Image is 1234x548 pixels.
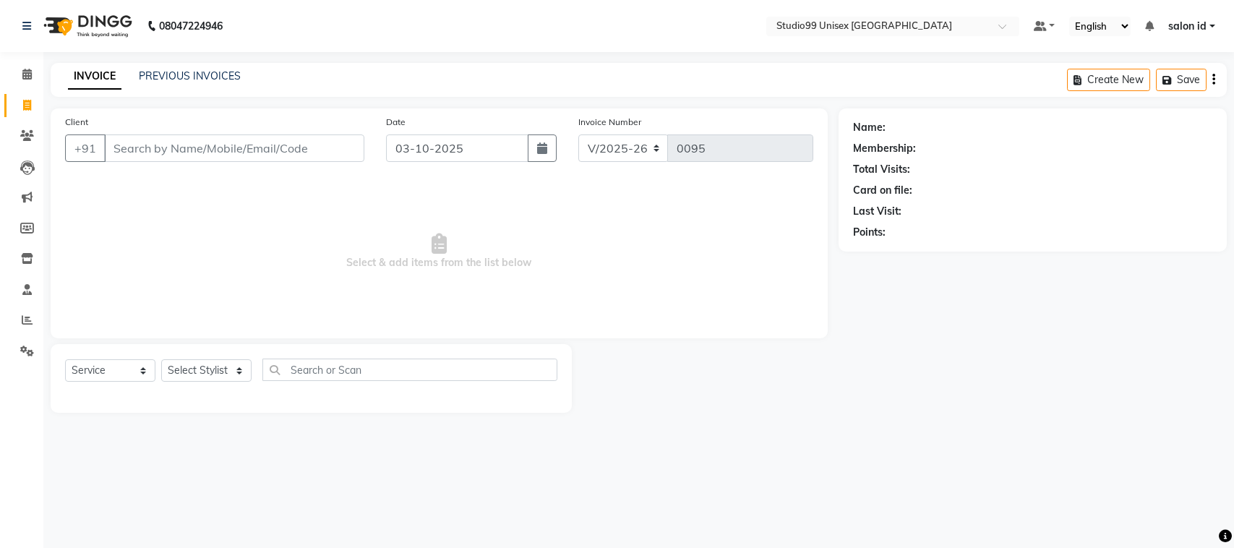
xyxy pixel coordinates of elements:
[853,120,886,135] div: Name:
[104,134,364,162] input: Search by Name/Mobile/Email/Code
[853,141,916,156] div: Membership:
[68,64,121,90] a: INVOICE
[65,116,88,129] label: Client
[853,162,910,177] div: Total Visits:
[1168,19,1207,34] span: salon id
[853,225,886,240] div: Points:
[578,116,641,129] label: Invoice Number
[853,183,912,198] div: Card on file:
[1067,69,1150,91] button: Create New
[159,6,223,46] b: 08047224946
[65,179,813,324] span: Select & add items from the list below
[262,359,557,381] input: Search or Scan
[853,204,901,219] div: Last Visit:
[1156,69,1207,91] button: Save
[139,69,241,82] a: PREVIOUS INVOICES
[37,6,136,46] img: logo
[386,116,406,129] label: Date
[65,134,106,162] button: +91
